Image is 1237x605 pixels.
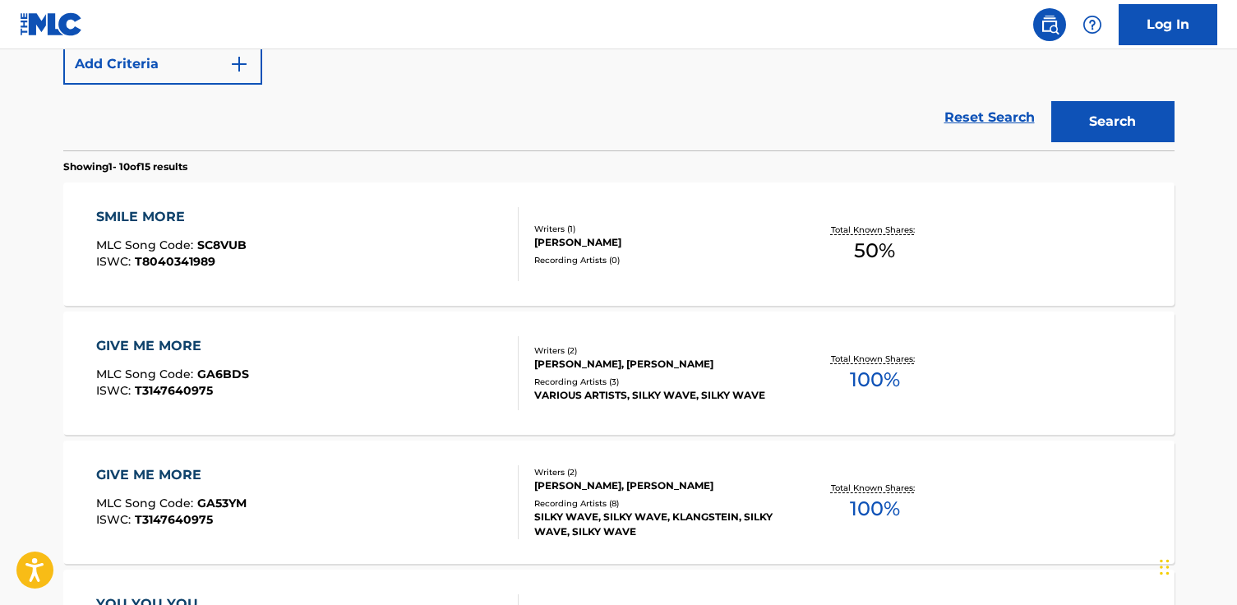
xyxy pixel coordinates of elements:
[197,496,247,510] span: GA53YM
[534,388,782,403] div: VARIOUS ARTISTS, SILKY WAVE, SILKY WAVE
[534,376,782,388] div: Recording Artists ( 3 )
[850,494,900,524] span: 100 %
[63,182,1175,306] a: SMILE MOREMLC Song Code:SC8VUBISWC:T8040341989Writers (1)[PERSON_NAME]Recording Artists (0)Total ...
[96,465,247,485] div: GIVE ME MORE
[534,497,782,510] div: Recording Artists ( 8 )
[197,238,247,252] span: SC8VUB
[135,512,213,527] span: T3147640975
[20,12,83,36] img: MLC Logo
[534,344,782,357] div: Writers ( 2 )
[229,54,249,74] img: 9d2ae6d4665cec9f34b9.svg
[850,365,900,395] span: 100 %
[96,383,135,398] span: ISWC :
[1051,101,1175,142] button: Search
[1160,543,1170,592] div: Drag
[96,336,249,356] div: GIVE ME MORE
[534,510,782,539] div: SILKY WAVE, SILKY WAVE, KLANGSTEIN, SILKY WAVE, SILKY WAVE
[96,512,135,527] span: ISWC :
[197,367,249,381] span: GA6BDS
[854,236,895,266] span: 50 %
[1119,4,1217,45] a: Log In
[936,99,1043,136] a: Reset Search
[534,357,782,372] div: [PERSON_NAME], [PERSON_NAME]
[831,353,919,365] p: Total Known Shares:
[96,207,247,227] div: SMILE MORE
[534,223,782,235] div: Writers ( 1 )
[1082,15,1102,35] img: help
[534,235,782,250] div: [PERSON_NAME]
[96,496,197,510] span: MLC Song Code :
[96,367,197,381] span: MLC Song Code :
[63,44,262,85] button: Add Criteria
[63,441,1175,564] a: GIVE ME MOREMLC Song Code:GA53YMISWC:T3147640975Writers (2)[PERSON_NAME], [PERSON_NAME]Recording ...
[831,224,919,236] p: Total Known Shares:
[1033,8,1066,41] a: Public Search
[63,159,187,174] p: Showing 1 - 10 of 15 results
[534,466,782,478] div: Writers ( 2 )
[534,254,782,266] div: Recording Artists ( 0 )
[63,312,1175,435] a: GIVE ME MOREMLC Song Code:GA6BDSISWC:T3147640975Writers (2)[PERSON_NAME], [PERSON_NAME]Recording ...
[135,383,213,398] span: T3147640975
[1076,8,1109,41] div: Help
[831,482,919,494] p: Total Known Shares:
[1040,15,1059,35] img: search
[1155,526,1237,605] iframe: Chat Widget
[534,478,782,493] div: [PERSON_NAME], [PERSON_NAME]
[96,254,135,269] span: ISWC :
[96,238,197,252] span: MLC Song Code :
[135,254,215,269] span: T8040341989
